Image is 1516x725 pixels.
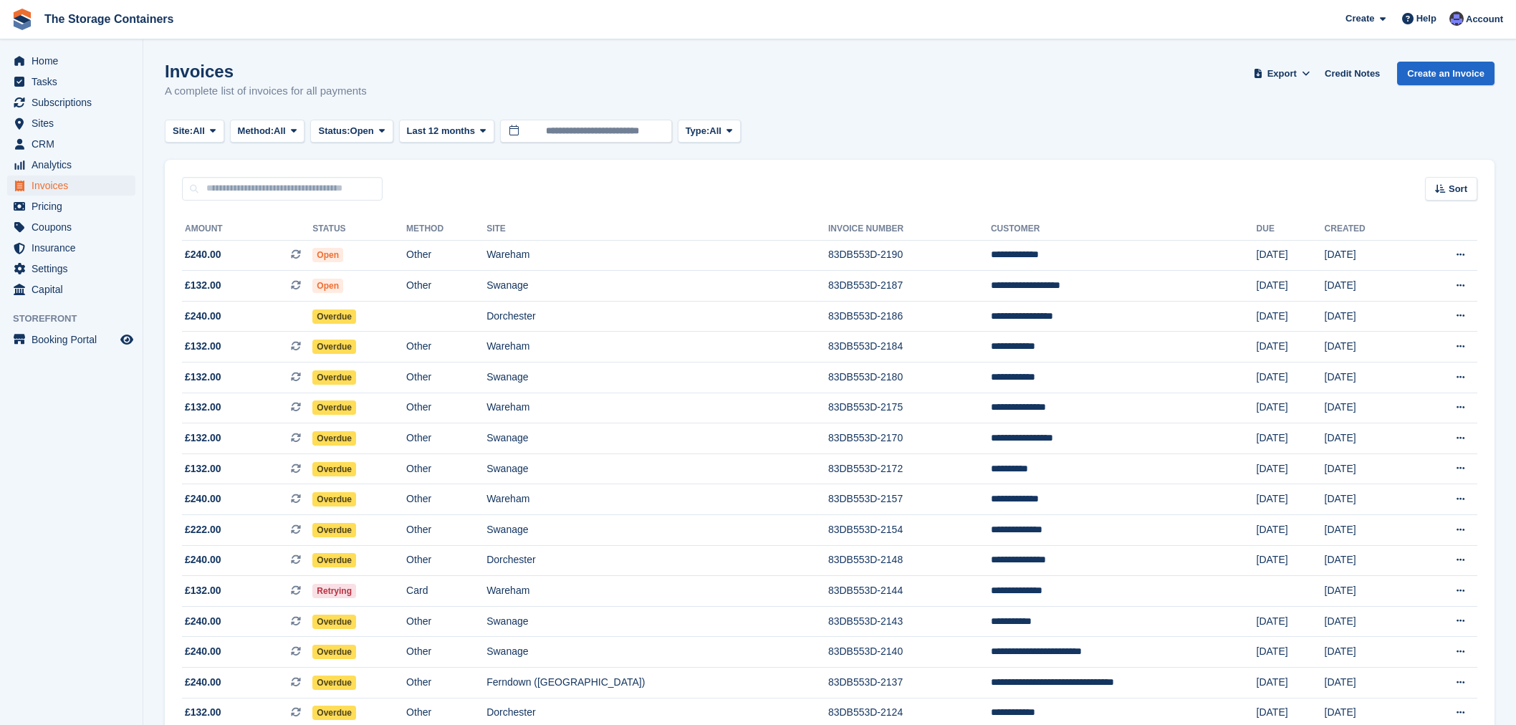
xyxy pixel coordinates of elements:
span: Invoices [32,176,117,196]
span: Overdue [312,523,356,537]
button: Site: All [165,120,224,143]
td: [DATE] [1325,453,1413,484]
td: Wareham [486,484,828,515]
span: Storefront [13,312,143,326]
span: All [193,124,205,138]
td: [DATE] [1325,576,1413,607]
span: £132.00 [185,339,221,354]
span: Help [1416,11,1436,26]
td: Swanage [486,515,828,546]
td: 83DB553D-2180 [828,362,991,393]
span: Retrying [312,584,356,598]
th: Customer [991,218,1257,241]
th: Status [312,218,406,241]
span: Home [32,51,117,71]
a: menu [7,72,135,92]
td: 83DB553D-2175 [828,393,991,423]
span: Open [350,124,374,138]
span: Overdue [312,676,356,690]
span: Open [312,248,343,262]
td: [DATE] [1257,271,1325,302]
a: The Storage Containers [39,7,179,31]
span: Overdue [312,615,356,629]
span: Overdue [312,462,356,476]
a: menu [7,113,135,133]
a: menu [7,176,135,196]
a: menu [7,196,135,216]
th: Invoice Number [828,218,991,241]
button: Status: Open [310,120,393,143]
a: Preview store [118,331,135,348]
td: Other [406,240,486,271]
td: [DATE] [1325,362,1413,393]
td: 83DB553D-2170 [828,423,991,454]
a: menu [7,279,135,299]
span: Coupons [32,217,117,237]
span: Open [312,279,343,293]
td: Other [406,515,486,546]
span: £240.00 [185,491,221,506]
span: Insurance [32,238,117,258]
td: Other [406,423,486,454]
td: 83DB553D-2144 [828,576,991,607]
span: All [274,124,286,138]
td: 83DB553D-2154 [828,515,991,546]
td: [DATE] [1325,606,1413,637]
td: [DATE] [1257,637,1325,668]
span: £132.00 [185,431,221,446]
td: [DATE] [1325,271,1413,302]
span: Overdue [312,431,356,446]
td: Wareham [486,332,828,362]
td: Other [406,362,486,393]
td: Other [406,393,486,423]
td: Swanage [486,362,828,393]
td: Dorchester [486,301,828,332]
span: Booking Portal [32,330,117,350]
span: Overdue [312,645,356,659]
td: Dorchester [486,545,828,576]
th: Method [406,218,486,241]
span: Overdue [312,553,356,567]
a: menu [7,217,135,237]
td: Other [406,271,486,302]
a: menu [7,259,135,279]
span: £240.00 [185,309,221,324]
td: Card [406,576,486,607]
td: Swanage [486,423,828,454]
span: Tasks [32,72,117,92]
span: Analytics [32,155,117,175]
td: 83DB553D-2190 [828,240,991,271]
td: [DATE] [1257,484,1325,515]
td: [DATE] [1325,484,1413,515]
button: Export [1250,62,1313,85]
a: menu [7,92,135,112]
a: menu [7,238,135,258]
th: Amount [182,218,312,241]
a: Credit Notes [1319,62,1386,85]
td: 83DB553D-2148 [828,545,991,576]
td: [DATE] [1257,301,1325,332]
td: Other [406,668,486,698]
p: A complete list of invoices for all payments [165,83,367,100]
td: 83DB553D-2184 [828,332,991,362]
td: Other [406,332,486,362]
span: Method: [238,124,274,138]
td: 83DB553D-2137 [828,668,991,698]
td: [DATE] [1257,545,1325,576]
span: £240.00 [185,614,221,629]
td: [DATE] [1257,240,1325,271]
a: Create an Invoice [1397,62,1495,85]
td: Wareham [486,240,828,271]
td: [DATE] [1325,332,1413,362]
td: Swanage [486,637,828,668]
h1: Invoices [165,62,367,81]
a: menu [7,134,135,154]
span: Subscriptions [32,92,117,112]
td: 83DB553D-2140 [828,637,991,668]
td: [DATE] [1325,668,1413,698]
td: 83DB553D-2172 [828,453,991,484]
span: £132.00 [185,370,221,385]
span: Pricing [32,196,117,216]
span: Overdue [312,492,356,506]
td: [DATE] [1325,423,1413,454]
